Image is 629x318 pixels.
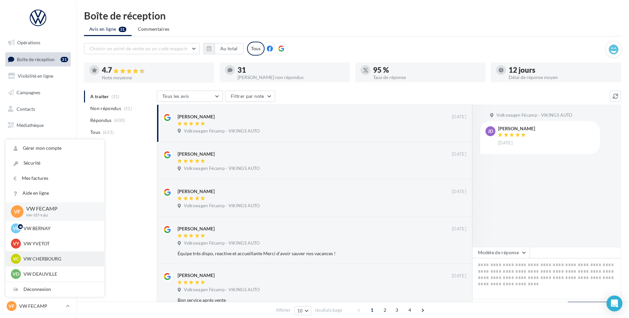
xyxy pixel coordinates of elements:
[14,208,21,215] span: VF
[607,296,622,311] div: Open Intercom Messenger
[496,112,572,118] span: Volkswagen Fécamp - VIKINGS AUTO
[178,188,215,195] div: [PERSON_NAME]
[498,140,513,146] span: [DATE]
[178,297,423,303] div: Bon service après vente
[6,156,104,171] a: Sécurité
[23,225,96,232] p: VW BERNAY
[184,287,260,293] span: Volkswagen Fécamp - VIKINGS AUTO
[444,249,466,258] button: Ignorer
[17,139,39,144] span: Calendrier
[392,305,402,315] span: 3
[452,273,466,279] span: [DATE]
[90,129,100,136] span: Tous
[19,303,63,309] p: VW FECAMP
[445,127,467,137] button: Ignorer
[294,306,311,315] button: 10
[4,102,72,116] a: Contacts
[509,66,616,74] div: 12 jours
[6,282,104,297] div: Déconnexion
[23,271,96,277] p: VW DEAUVILLE
[404,305,415,315] span: 4
[4,135,72,149] a: Calendrier
[452,114,466,120] span: [DATE]
[237,66,345,74] div: 31
[488,128,493,135] span: JD
[178,250,423,257] div: Équipe très dispo, reactive et accueillante Merci d'avoir sauver nos vacances !
[367,305,377,315] span: 1
[5,300,71,312] a: VF VW FECAMP
[90,46,188,51] span: Choisir un point de vente ou un code magasin
[203,43,243,54] button: Au total
[178,225,215,232] div: [PERSON_NAME]
[162,93,189,99] span: Tous les avis
[225,91,275,102] button: Filtrer par note
[6,186,104,201] a: Aide en ligne
[26,205,94,213] p: VW FECAMP
[184,128,260,134] span: Volkswagen Fécamp - VIKINGS AUTO
[297,308,303,313] span: 10
[61,57,68,62] div: 31
[452,189,466,195] span: [DATE]
[84,43,200,54] button: Choisir un point de vente ou un code magasin
[17,106,35,111] span: Contacts
[178,151,215,157] div: [PERSON_NAME]
[13,240,19,247] span: VY
[445,202,467,211] button: Ignorer
[184,203,260,209] span: Volkswagen Fécamp - VIKINGS AUTO
[157,91,223,102] button: Tous les avis
[114,118,125,123] span: (600)
[17,90,40,95] span: Campagnes
[124,106,132,111] span: (31)
[452,226,466,232] span: [DATE]
[102,75,209,80] div: Note moyenne
[90,105,121,112] span: Non répondus
[237,75,345,80] div: [PERSON_NAME] non répondus
[498,126,535,131] div: [PERSON_NAME]
[472,247,530,258] button: Modèle de réponse
[102,66,209,74] div: 4.7
[26,212,94,218] p: vw-stl-vau
[13,225,19,232] span: VB
[4,52,72,66] a: Boîte de réception31
[184,166,260,172] span: Volkswagen Fécamp - VIKINGS AUTO
[6,171,104,186] a: Mes factures
[13,271,19,277] span: VD
[23,240,96,247] p: VW YVETOT
[18,73,53,79] span: Visibilité en ligne
[4,118,72,132] a: Médiathèque
[90,117,112,124] span: Répondus
[17,40,40,45] span: Opérations
[6,141,104,156] a: Gérer mon compte
[276,307,291,313] span: Afficher
[4,173,72,193] a: Campagnes DataOnDemand
[84,11,621,20] div: Boîte de réception
[17,122,44,128] span: Médiathèque
[215,43,243,54] button: Au total
[9,303,15,309] span: VF
[23,256,96,262] p: VW CHERBOURG
[4,86,72,99] a: Campagnes
[509,75,616,80] div: Délai de réponse moyen
[4,151,72,171] a: PLV et print personnalisable
[452,151,466,157] span: [DATE]
[103,130,114,135] span: (631)
[373,75,480,80] div: Taux de réponse
[4,36,72,50] a: Opérations
[315,307,342,313] span: résultats/page
[178,113,215,120] div: [PERSON_NAME]
[444,296,466,305] button: Ignorer
[17,56,55,62] span: Boîte de réception
[4,69,72,83] a: Visibilité en ligne
[380,305,390,315] span: 2
[184,240,260,246] span: Volkswagen Fécamp - VIKINGS AUTO
[373,66,480,74] div: 95 %
[247,42,265,56] div: Tous
[178,272,215,279] div: [PERSON_NAME]
[138,26,170,32] span: Commentaires
[13,256,19,262] span: VC
[445,165,467,174] button: Ignorer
